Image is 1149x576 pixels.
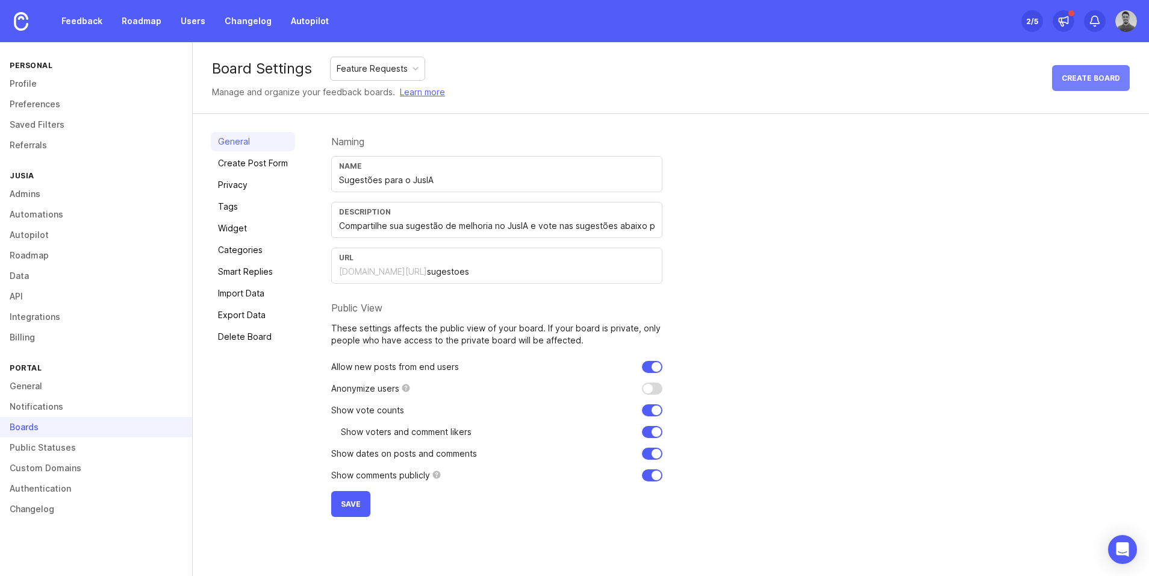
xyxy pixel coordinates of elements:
[331,448,477,460] p: Show dates on posts and comments
[400,86,445,99] a: Learn more
[339,266,427,278] div: [DOMAIN_NAME][URL]
[331,491,370,517] button: Save
[1052,65,1130,91] button: Create Board
[211,305,295,325] a: Export Data
[211,240,295,260] a: Categories
[217,10,279,32] a: Changelog
[341,499,361,509] span: Save
[331,137,662,146] div: Naming
[331,469,430,481] p: Show comments publicly
[212,61,312,76] div: Board Settings
[211,132,295,151] a: General
[341,426,472,438] p: Show voters and comment likers
[54,10,110,32] a: Feedback
[173,10,213,32] a: Users
[212,86,445,99] div: Manage and organize your feedback boards.
[211,197,295,216] a: Tags
[284,10,336,32] a: Autopilot
[1108,535,1137,564] div: Open Intercom Messenger
[331,361,459,373] p: Allow new posts from end users
[211,262,295,281] a: Smart Replies
[211,219,295,238] a: Widget
[211,154,295,173] a: Create Post Form
[331,322,662,346] p: These settings affects the public view of your board. If your board is private, only people who h...
[331,404,404,416] p: Show vote counts
[211,327,295,346] a: Delete Board
[331,383,399,395] p: Anonymize users
[114,10,169,32] a: Roadmap
[339,207,655,216] div: Description
[211,284,295,303] a: Import Data
[211,175,295,195] a: Privacy
[339,161,655,171] div: Name
[1115,10,1137,32] img: Alan Dias
[331,303,662,313] div: Public View
[1026,13,1038,30] div: 2 /5
[339,253,655,262] div: URL
[14,12,28,31] img: Canny Home
[1021,10,1043,32] button: 2/5
[1062,74,1120,83] span: Create Board
[337,62,408,75] div: Feature Requests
